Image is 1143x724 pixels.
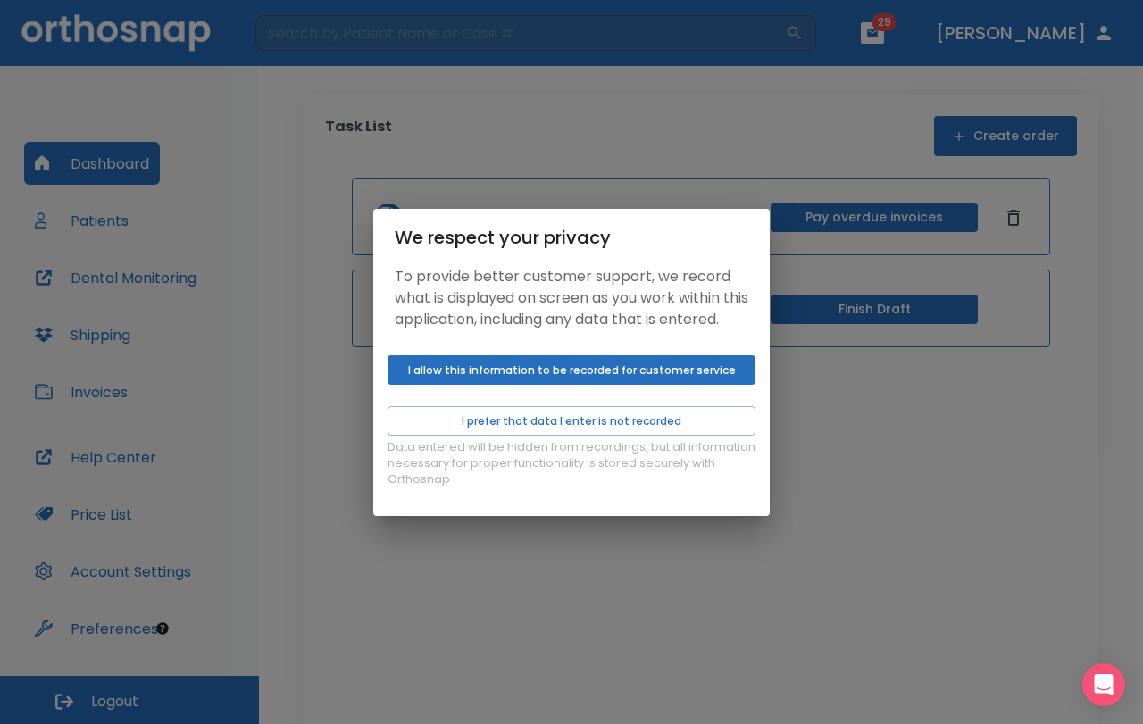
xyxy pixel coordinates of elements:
button: I prefer that data I enter is not recorded [388,406,755,436]
p: To provide better customer support, we record what is displayed on screen as you work within this... [395,266,748,330]
p: Data entered will be hidden from recordings, but all information necessary for proper functionali... [388,439,755,487]
div: Open Intercom Messenger [1082,663,1125,706]
div: We respect your privacy [395,223,748,252]
button: I allow this information to be recorded for customer service [388,355,755,385]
